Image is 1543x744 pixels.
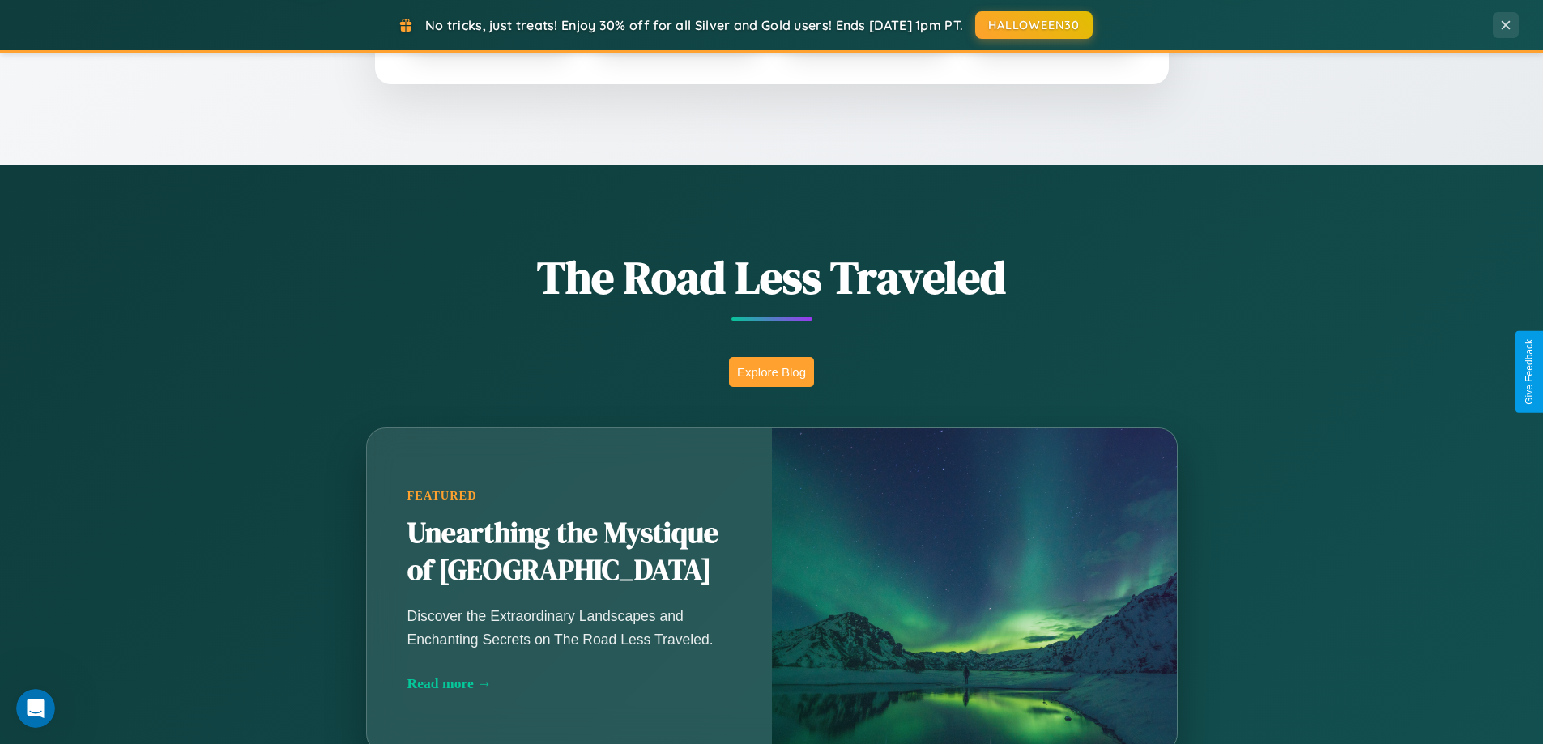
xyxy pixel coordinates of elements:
span: No tricks, just treats! Enjoy 30% off for all Silver and Gold users! Ends [DATE] 1pm PT. [425,17,963,33]
p: Discover the Extraordinary Landscapes and Enchanting Secrets on The Road Less Traveled. [407,605,731,650]
iframe: Intercom live chat [16,689,55,728]
div: Give Feedback [1524,339,1535,405]
button: HALLOWEEN30 [975,11,1093,39]
div: Read more → [407,675,731,692]
h1: The Road Less Traveled [286,246,1258,308]
h2: Unearthing the Mystique of [GEOGRAPHIC_DATA] [407,515,731,589]
button: Explore Blog [729,357,814,387]
div: Featured [407,489,731,503]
